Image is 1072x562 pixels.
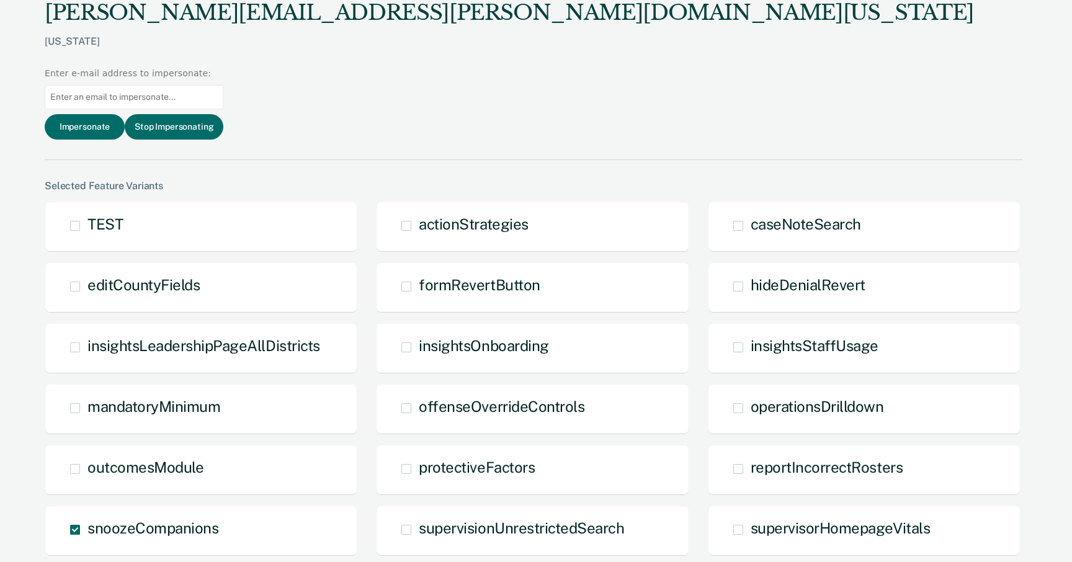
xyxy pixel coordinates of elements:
div: [US_STATE] [45,35,974,67]
span: caseNoteSearch [751,215,861,233]
span: snoozeCompanions [87,519,218,537]
span: reportIncorrectRosters [751,458,903,476]
div: Enter e-mail address to impersonate: [45,67,223,80]
span: formRevertButton [419,276,540,293]
span: supervisorHomepageVitals [751,519,930,537]
input: Enter an email to impersonate... [45,85,223,109]
span: insightsLeadershipPageAllDistricts [87,337,320,354]
span: offenseOverrideControls [419,398,584,415]
button: Impersonate [45,114,125,140]
span: actionStrategies [419,215,528,233]
span: outcomesModule [87,458,203,476]
span: hideDenialRevert [751,276,865,293]
div: Selected Feature Variants [45,180,1022,192]
span: editCountyFields [87,276,200,293]
button: Stop Impersonating [125,114,223,140]
span: supervisionUnrestrictedSearch [419,519,624,537]
span: protectiveFactors [419,458,535,476]
span: operationsDrilldown [751,398,884,415]
span: TEST [87,215,123,233]
span: insightsStaffUsage [751,337,878,354]
span: insightsOnboarding [419,337,548,354]
span: mandatoryMinimum [87,398,220,415]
